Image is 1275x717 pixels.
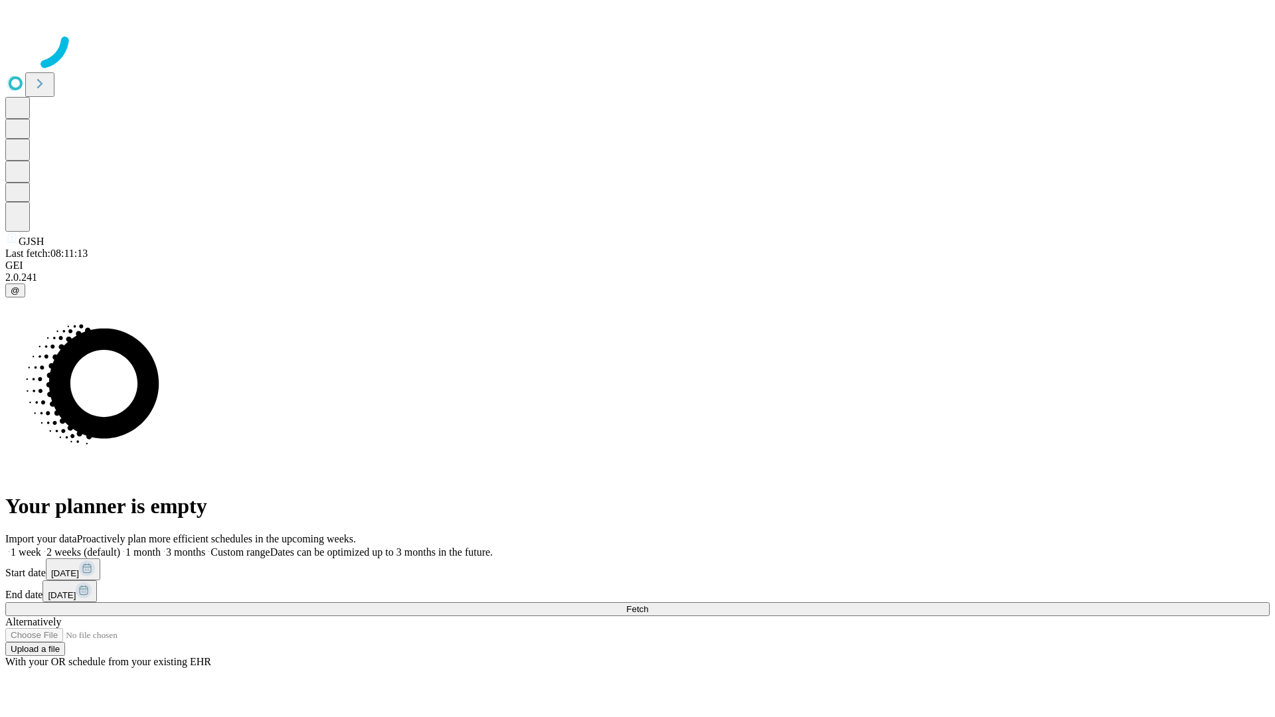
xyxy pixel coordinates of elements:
[46,546,120,558] span: 2 weeks (default)
[211,546,270,558] span: Custom range
[270,546,493,558] span: Dates can be optimized up to 3 months in the future.
[166,546,205,558] span: 3 months
[77,533,356,544] span: Proactively plan more efficient schedules in the upcoming weeks.
[5,494,1270,518] h1: Your planner is empty
[48,590,76,600] span: [DATE]
[626,604,648,614] span: Fetch
[5,580,1270,602] div: End date
[5,248,88,259] span: Last fetch: 08:11:13
[11,546,41,558] span: 1 week
[11,285,20,295] span: @
[5,533,77,544] span: Import your data
[5,656,211,667] span: With your OR schedule from your existing EHR
[51,568,79,578] span: [DATE]
[46,558,100,580] button: [DATE]
[5,616,61,627] span: Alternatively
[5,642,65,656] button: Upload a file
[5,260,1270,272] div: GEI
[126,546,161,558] span: 1 month
[42,580,97,602] button: [DATE]
[5,558,1270,580] div: Start date
[5,272,1270,283] div: 2.0.241
[5,602,1270,616] button: Fetch
[5,283,25,297] button: @
[19,236,44,247] span: GJSH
